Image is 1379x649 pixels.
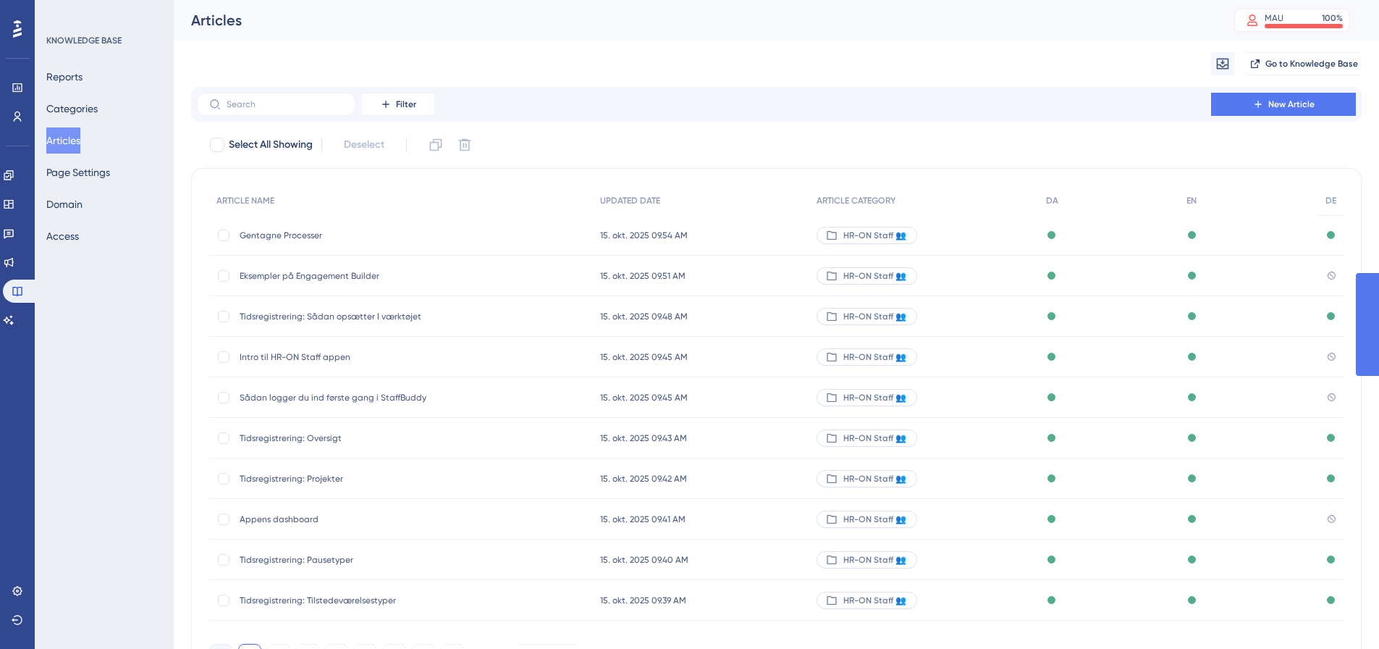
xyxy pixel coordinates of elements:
span: Appens dashboard [240,514,471,525]
span: 15. okt. 2025 09.51 AM [600,270,686,282]
button: New Article [1211,93,1356,116]
button: Deselect [331,132,397,158]
div: 100 % [1322,12,1343,24]
span: EN [1186,195,1197,206]
button: Filter [362,93,434,116]
span: ARTICLE NAME [216,195,274,206]
span: Tidsregistrering: Oversigt [240,432,471,444]
button: Domain [46,191,83,217]
span: HR-ON Staff 👥 [843,230,906,241]
span: Tidsregistrering: Projekter [240,473,471,485]
span: 15. okt. 2025 09.41 AM [600,514,686,525]
span: Intro til HR-ON Staff appen [240,351,471,363]
span: Deselect [344,136,384,154]
button: Categories [46,96,98,122]
span: Go to Knowledge Base [1265,58,1358,70]
button: Articles [46,127,80,154]
span: 15. okt. 2025 09.54 AM [600,230,688,241]
span: Sådan logger du ind første gang i StaffBuddy [240,392,471,403]
span: HR-ON Staff 👥 [843,270,906,282]
span: ARTICLE CATEGORY [817,195,895,206]
span: Tidsregistrering: Tilstedeværelsestyper [240,595,471,606]
span: Eksempler på Engagement Builder [240,270,471,282]
span: HR-ON Staff 👥 [843,351,906,363]
iframe: UserGuiding AI Assistant Launcher [1318,592,1362,635]
span: HR-ON Staff 👥 [843,432,906,444]
span: New Article [1268,99,1315,110]
span: Gentagne Processer [240,230,471,241]
span: Tidsregistrering: Pausetyper [240,554,471,566]
span: HR-ON Staff 👥 [843,514,906,525]
div: KNOWLEDGE BASE [46,35,122,46]
span: 15. okt. 2025 09.43 AM [600,432,687,444]
span: 15. okt. 2025 09.39 AM [600,595,686,606]
span: Filter [396,99,416,110]
span: 15. okt. 2025 09.48 AM [600,311,688,322]
span: UPDATED DATE [600,195,660,206]
div: MAU [1265,12,1283,24]
span: 15. okt. 2025 09.45 AM [600,392,688,403]
span: HR-ON Staff 👥 [843,473,906,485]
button: Access [46,223,79,249]
button: Reports [46,64,83,90]
span: 15. okt. 2025 09.40 AM [600,554,688,566]
span: Tidsregistrering: Sådan opsætter I værktøjet [240,311,471,322]
span: HR-ON Staff 👥 [843,595,906,606]
button: Page Settings [46,159,110,185]
span: 15. okt. 2025 09.45 AM [600,351,688,363]
span: HR-ON Staff 👥 [843,311,906,322]
span: 15. okt. 2025 09.42 AM [600,473,687,485]
span: Select All Showing [229,136,313,154]
span: DE [1325,195,1336,206]
span: HR-ON Staff 👥 [843,392,906,403]
input: Search [227,99,344,109]
div: Articles [191,10,1198,30]
button: Go to Knowledge Base [1246,52,1362,75]
span: DA [1046,195,1058,206]
span: HR-ON Staff 👥 [843,554,906,566]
